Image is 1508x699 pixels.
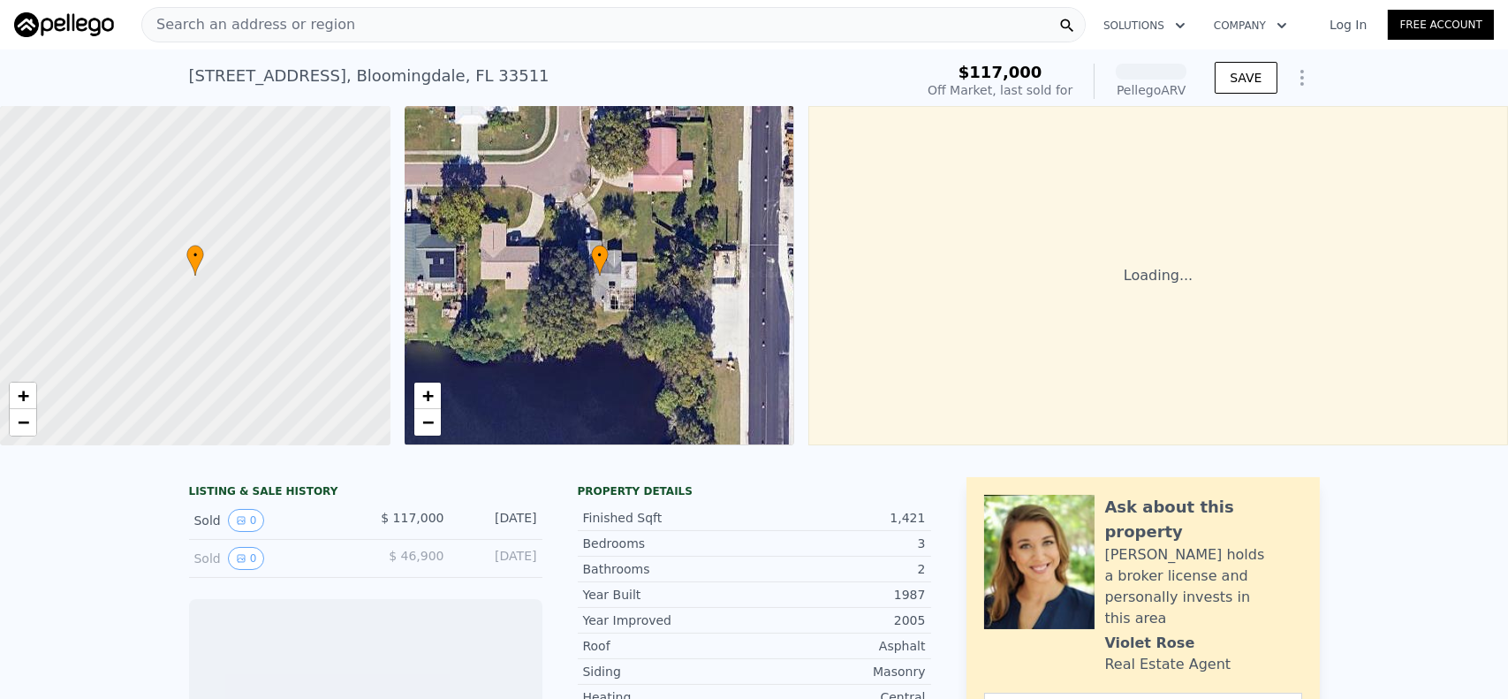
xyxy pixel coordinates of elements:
div: 1,421 [754,509,926,527]
div: • [186,245,204,276]
div: Ask about this property [1105,495,1302,544]
a: Zoom in [414,383,441,409]
div: [DATE] [458,509,537,532]
div: Violet Rose [1105,633,1195,654]
div: 1987 [754,586,926,604]
div: 3 [754,535,926,552]
div: • [591,245,609,276]
span: • [186,247,204,263]
div: [STREET_ADDRESS] , Bloomingdale , FL 33511 [189,64,549,88]
div: Off Market, last sold for [928,81,1072,99]
button: Solutions [1089,10,1200,42]
span: $117,000 [959,63,1042,81]
div: Sold [194,547,352,570]
div: Pellego ARV [1116,81,1186,99]
button: Show Options [1284,60,1320,95]
div: Asphalt [754,637,926,655]
span: + [18,384,29,406]
div: Siding [583,663,754,680]
img: Pellego [14,12,114,37]
span: $ 117,000 [381,511,443,525]
div: Loading... [808,106,1508,445]
div: 2 [754,560,926,578]
div: Year Improved [583,612,754,629]
a: Zoom in [10,383,36,409]
div: 2005 [754,612,926,629]
a: Zoom out [10,409,36,436]
div: Real Estate Agent [1105,654,1231,675]
div: Masonry [754,663,926,680]
span: $ 46,900 [389,549,443,563]
div: Property details [578,484,931,498]
div: Sold [194,509,352,532]
button: View historical data [228,547,265,570]
span: • [591,247,609,263]
div: Roof [583,637,754,655]
div: Bedrooms [583,535,754,552]
a: Log In [1308,16,1388,34]
div: Year Built [583,586,754,604]
span: + [421,384,433,406]
button: SAVE [1215,62,1277,94]
div: Finished Sqft [583,509,754,527]
div: [PERSON_NAME] holds a broker license and personally invests in this area [1105,544,1302,629]
button: Company [1200,10,1301,42]
span: Search an address or region [142,14,355,35]
button: View historical data [228,509,265,532]
a: Zoom out [414,409,441,436]
span: − [18,411,29,433]
div: Bathrooms [583,560,754,578]
a: Free Account [1388,10,1494,40]
div: [DATE] [458,547,537,570]
div: LISTING & SALE HISTORY [189,484,542,502]
span: − [421,411,433,433]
